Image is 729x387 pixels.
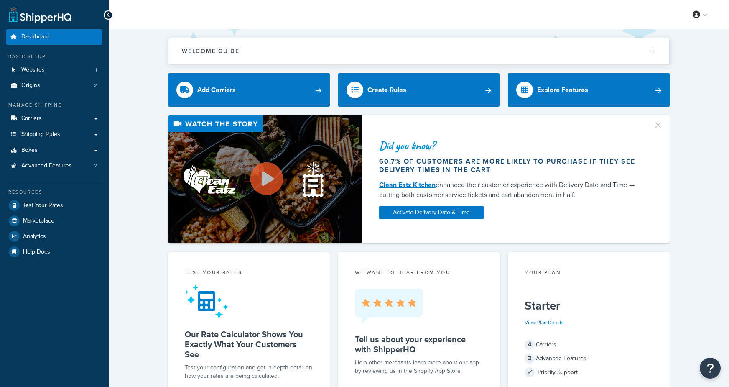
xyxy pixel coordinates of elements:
div: Priority Support [525,366,653,378]
a: Activate Delivery Date & Time [379,206,484,219]
div: Resources [6,189,102,196]
div: Your Plan [525,269,653,278]
button: Open Resource Center [700,358,721,379]
span: Dashboard [21,33,50,41]
a: Dashboard [6,29,102,45]
span: 2 [94,162,97,169]
a: Websites1 [6,62,102,78]
div: Create Rules [367,84,406,96]
a: Carriers [6,111,102,126]
span: Marketplace [23,218,54,225]
span: Analytics [23,233,46,240]
h5: Starter [525,299,653,313]
button: Welcome Guide [168,38,669,64]
div: Carriers [525,339,653,351]
a: Origins2 [6,78,102,93]
div: Basic Setup [6,53,102,60]
a: Create Rules [338,73,500,107]
li: Advanced Features [6,158,102,174]
p: Help other merchants learn more about our app by reviewing us in the Shopify App Store. [355,359,483,375]
a: View Plan Details [525,319,563,326]
span: 2 [94,82,97,89]
span: Origins [21,82,40,89]
a: Clean Eatz Kitchen [379,180,436,190]
span: Boxes [21,147,38,154]
a: Explore Features [508,73,670,107]
img: Video thumbnail [168,115,362,243]
span: Advanced Features [21,162,72,169]
li: Origins [6,78,102,93]
div: Advanced Features [525,353,653,364]
h5: Tell us about your experience with ShipperHQ [355,334,483,354]
div: Test your rates [185,269,313,278]
a: Analytics [6,229,102,244]
div: 60.7% of customers are more likely to purchase if they see delivery times in the cart [379,157,643,174]
h5: Our Rate Calculator Shows You Exactly What Your Customers See [185,329,313,359]
h2: Welcome Guide [182,48,240,54]
span: 1 [95,67,97,74]
div: Did you know? [379,140,643,151]
span: Help Docs [23,249,50,256]
a: Marketplace [6,213,102,228]
a: Test Your Rates [6,198,102,213]
span: Carriers [21,115,42,122]
a: Help Docs [6,244,102,259]
span: Websites [21,67,45,74]
span: Test Your Rates [23,202,63,209]
a: Boxes [6,143,102,158]
span: 4 [525,340,535,350]
li: Websites [6,62,102,78]
div: enhanced their customer experience with Delivery Date and Time — cutting both customer service ti... [379,180,643,200]
span: 2 [525,354,535,364]
div: Test your configuration and get in-depth detail on how your rates are being calculated. [185,364,313,380]
a: Advanced Features2 [6,158,102,174]
div: Explore Features [537,84,588,96]
span: Shipping Rules [21,131,60,138]
a: Add Carriers [168,73,330,107]
a: Shipping Rules [6,127,102,142]
div: Add Carriers [197,84,236,96]
p: we want to hear from you [355,269,483,276]
div: Manage Shipping [6,102,102,109]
